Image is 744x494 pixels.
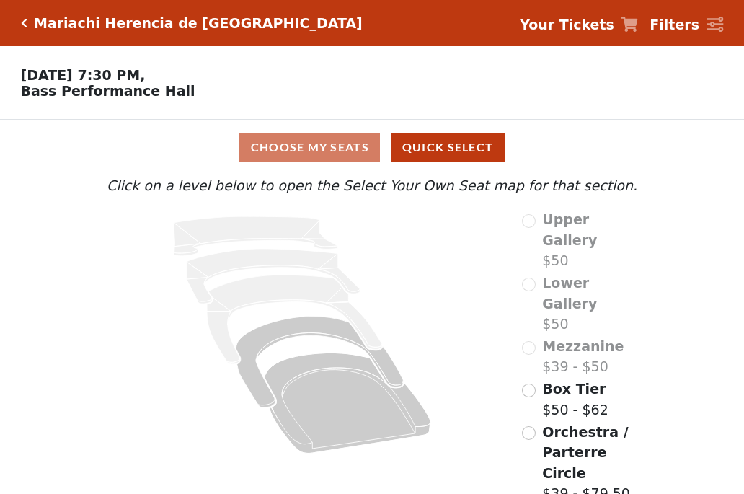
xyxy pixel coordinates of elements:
[542,275,597,312] span: Lower Gallery
[542,211,597,248] span: Upper Gallery
[391,133,505,162] button: Quick Select
[542,209,641,271] label: $50
[520,17,614,32] strong: Your Tickets
[542,336,624,377] label: $39 - $50
[103,175,641,196] p: Click on a level below to open the Select Your Own Seat map for that section.
[21,18,27,28] a: Click here to go back to filters
[265,353,431,454] path: Orchestra / Parterre Circle - Seats Available: 610
[542,379,608,420] label: $50 - $62
[650,17,699,32] strong: Filters
[542,273,641,335] label: $50
[542,424,628,481] span: Orchestra / Parterre Circle
[520,14,638,35] a: Your Tickets
[542,381,606,397] span: Box Tier
[542,338,624,354] span: Mezzanine
[34,15,363,32] h5: Mariachi Herencia de [GEOGRAPHIC_DATA]
[650,14,723,35] a: Filters
[174,216,338,256] path: Upper Gallery - Seats Available: 0
[187,249,360,304] path: Lower Gallery - Seats Available: 0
